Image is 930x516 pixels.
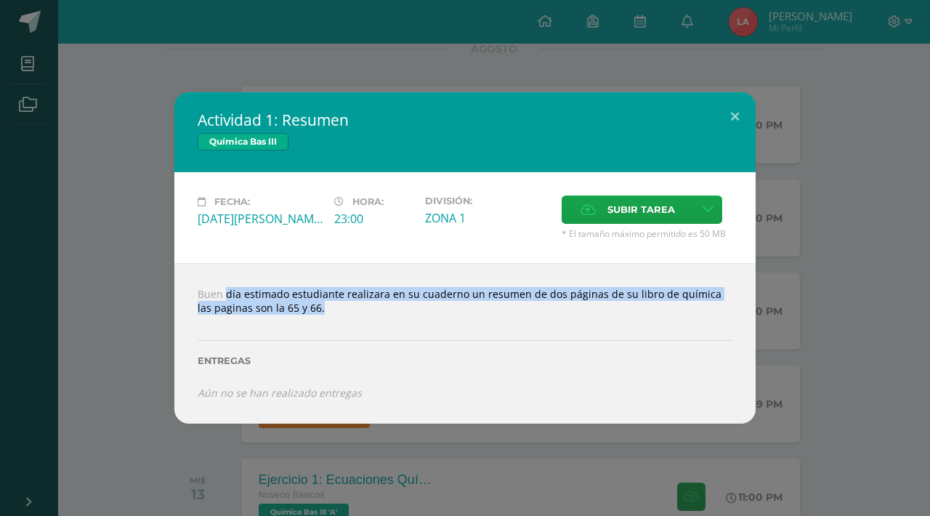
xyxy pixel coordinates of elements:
[198,211,323,227] div: [DATE][PERSON_NAME]
[198,386,362,400] i: Aún no se han realizado entregas
[425,210,550,226] div: ZONA 1
[562,227,732,240] span: * El tamaño máximo permitido es 50 MB
[352,196,384,207] span: Hora:
[714,92,756,142] button: Close (Esc)
[425,195,550,206] label: División:
[607,196,675,223] span: Subir tarea
[214,196,250,207] span: Fecha:
[198,110,732,130] h2: Actividad 1: Resumen
[198,133,288,150] span: Química Bas III
[334,211,413,227] div: 23:00
[198,355,732,366] label: Entregas
[174,263,756,424] div: Buen día estimado estudiante realizara en su cuaderno un resumen de dos páginas de su libro de qu...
